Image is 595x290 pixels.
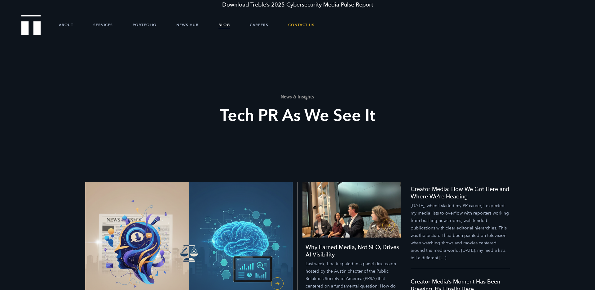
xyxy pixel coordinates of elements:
[93,16,113,34] a: Services
[288,16,315,34] a: Contact Us
[411,186,510,268] a: Creator Media: How We Got Here and Where We’re Heading
[411,186,510,201] h5: Creator Media: How We Got Here and Where We’re Heading
[183,94,412,99] h1: News & Insights
[21,15,41,35] img: Treble logo
[59,16,73,34] a: About
[133,16,156,34] a: Portfolio
[22,16,40,34] a: Treble Homepage
[302,182,401,238] img: Why Earned Media, Not SEO, Drives AI Visibility
[411,202,510,262] p: [DATE], when I started my PR career, I expected my media lists to overflow with reporters working...
[176,16,199,34] a: News Hub
[218,16,230,34] a: Blog
[250,16,268,34] a: Careers
[306,244,401,259] h4: Why Earned Media, Not SEO, Drives AI Visibility
[183,105,412,127] h2: Tech PR As We See It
